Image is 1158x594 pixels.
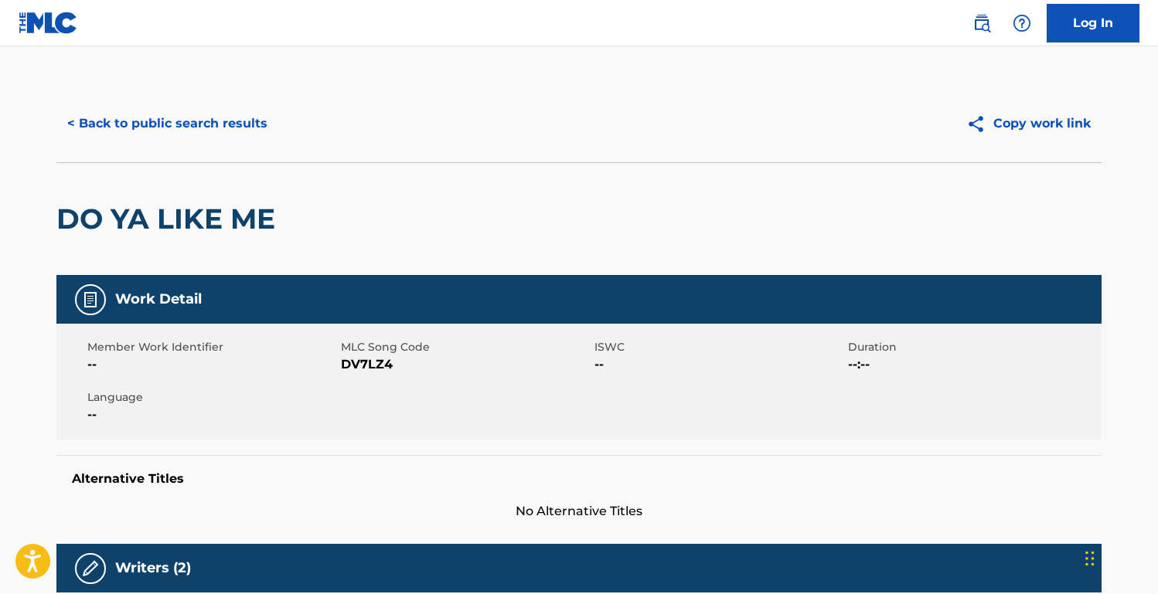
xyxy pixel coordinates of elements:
[594,339,844,355] span: ISWC
[972,14,991,32] img: search
[341,339,591,355] span: MLC Song Code
[966,8,997,39] a: Public Search
[1085,535,1095,582] div: Drag
[87,389,337,406] span: Language
[87,406,337,424] span: --
[115,559,191,577] h5: Writers (2)
[1081,520,1158,594] iframe: Chat Widget
[72,471,1086,487] h5: Alternative Titles
[1047,4,1139,42] a: Log In
[341,355,591,374] span: DV7LZ4
[56,202,283,236] h2: DO YA LIKE ME
[1006,8,1037,39] div: Help
[966,114,993,134] img: Copy work link
[594,355,844,374] span: --
[56,104,278,143] button: < Back to public search results
[848,339,1098,355] span: Duration
[848,355,1098,374] span: --:--
[19,12,78,34] img: MLC Logo
[87,355,337,374] span: --
[81,559,100,578] img: Writers
[955,104,1102,143] button: Copy work link
[115,290,202,308] h5: Work Detail
[81,290,100,309] img: Work Detail
[87,339,337,355] span: Member Work Identifier
[56,502,1102,521] span: No Alternative Titles
[1013,14,1031,32] img: help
